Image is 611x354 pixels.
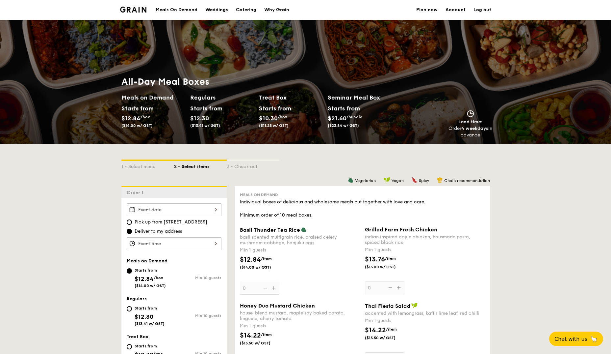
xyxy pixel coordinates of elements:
div: Min 1 guests [240,323,360,329]
div: Individual boxes of delicious and wholesome meals put together with love and care. Minimum order ... [240,199,485,219]
input: Starts from$12.84/box($14.00 w/ GST)Min 10 guests [127,268,132,274]
span: ($15.50 w/ GST) [240,340,285,346]
img: icon-vegetarian.fe4039eb.svg [301,226,307,232]
span: ($23.54 w/ GST) [328,123,359,128]
span: ($15.00 w/ GST) [365,264,410,270]
span: ($14.00 w/ GST) [240,265,285,270]
span: ($11.23 w/ GST) [259,123,289,128]
a: Logotype [120,7,147,13]
span: ($13.41 w/ GST) [135,321,165,326]
span: /item [385,256,396,261]
span: Chat with us [554,336,587,342]
img: icon-chef-hat.a58ddaea.svg [437,177,443,183]
span: /box [278,115,287,119]
h1: All-Day Meal Boxes [121,76,396,88]
span: Vegan [392,178,404,183]
div: Min 1 guests [240,247,360,253]
span: $13.76 [365,255,385,263]
input: Event time [127,237,221,250]
span: Treat Box [127,334,148,339]
div: Min 1 guests [365,317,485,324]
span: ($13.41 w/ GST) [190,123,220,128]
div: 2 - Select items [174,161,227,170]
span: /bundle [346,115,362,119]
span: Honey Duo Mustard Chicken [240,303,315,309]
span: $12.30 [190,115,209,122]
span: Spicy [419,178,429,183]
span: $10.30 [259,115,278,122]
img: icon-vegan.f8ff3823.svg [384,177,390,183]
span: ($15.50 w/ GST) [365,335,410,340]
span: $21.60 [328,115,346,122]
div: accented with lemongrass, kaffir lime leaf, red chilli [365,310,485,316]
div: Starts from [135,343,164,349]
span: 🦙 [590,335,598,343]
span: /item [261,332,272,337]
div: Starts from [328,103,360,113]
img: icon-vegan.f8ff3823.svg [411,303,418,309]
span: Chef's recommendation [444,178,490,183]
div: Order in advance [448,125,493,138]
span: Order 1 [127,190,146,195]
span: ($14.00 w/ GST) [121,123,153,128]
span: /box [154,276,163,280]
span: Deliver to my address [135,228,182,235]
span: Grilled Farm Fresh Chicken [365,226,437,233]
span: Regulars [127,296,147,302]
div: Starts from [190,103,219,113]
span: Vegetarian [355,178,376,183]
img: icon-spicy.37a8142b.svg [412,177,418,183]
span: $12.84 [135,275,154,282]
div: Min 1 guests [365,247,485,253]
div: Min 10 guests [174,313,221,318]
span: Pick up from [STREET_ADDRESS] [135,219,207,225]
input: Deliver to my address [127,229,132,234]
div: Min 10 guests [174,276,221,280]
span: Thai Fiesta Salad [365,303,411,309]
span: ($14.00 w/ GST) [135,283,166,288]
input: Event date [127,203,221,216]
span: Basil Thunder Tea Rice [240,227,300,233]
img: Grain [120,7,147,13]
span: $14.22 [365,326,386,334]
input: Starts from$10.30/box($11.23 w/ GST)Min 10 guests [127,344,132,349]
div: Starts from [121,103,151,113]
div: Starts from [259,103,288,113]
h2: Meals on Demand [121,93,185,102]
button: Chat with us🦙 [549,332,603,346]
span: $14.22 [240,332,261,339]
strong: 4 weekdays [461,126,488,131]
div: basil scented multigrain rice, braised celery mushroom cabbage, hanjuku egg [240,234,360,246]
div: house-blend mustard, maple soy baked potato, linguine, cherry tomato [240,310,360,321]
div: Starts from [135,306,165,311]
h2: Treat Box [259,93,322,102]
div: Starts from [135,268,166,273]
span: Lead time: [458,119,483,125]
img: icon-clock.2db775ea.svg [466,110,475,117]
input: Pick up from [STREET_ADDRESS] [127,220,132,225]
span: /item [261,256,272,261]
span: $12.30 [135,313,153,320]
div: 3 - Check out [227,161,279,170]
img: icon-vegetarian.fe4039eb.svg [348,177,354,183]
span: /box [140,115,150,119]
input: Starts from$12.30($13.41 w/ GST)Min 10 guests [127,306,132,311]
div: 1 - Select menu [121,161,174,170]
h2: Regulars [190,93,254,102]
h2: Seminar Meal Box [328,93,396,102]
span: /item [386,327,397,332]
span: $12.84 [240,256,261,264]
span: Meals on Demand [240,192,278,197]
div: indian inspired cajun chicken, housmade pesto, spiced black rice [365,234,485,245]
span: Meals on Demand [127,258,167,264]
span: $12.84 [121,115,140,122]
